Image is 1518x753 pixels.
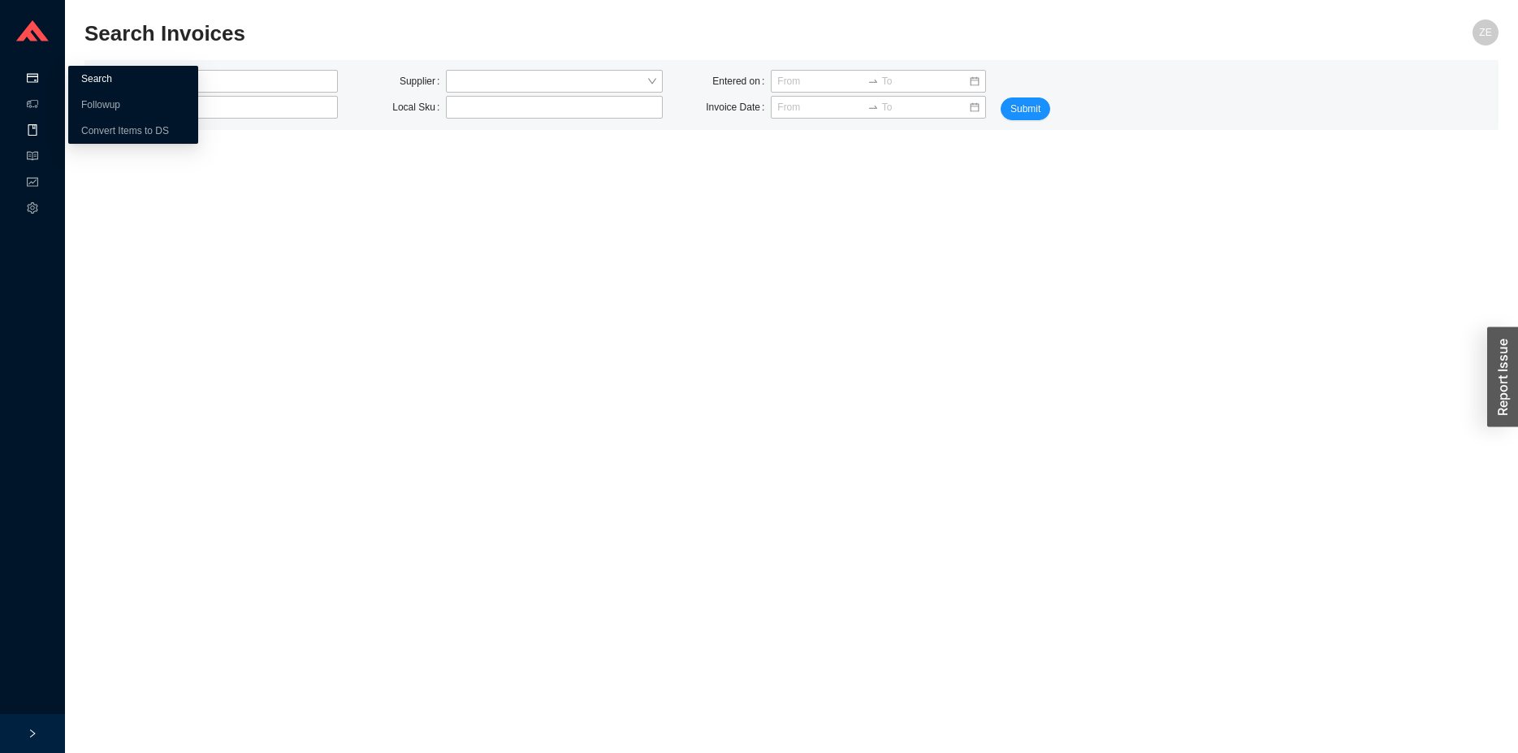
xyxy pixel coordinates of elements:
[27,145,38,171] span: read
[1479,19,1491,45] span: ZE
[712,70,771,93] label: Entered on
[882,73,969,89] input: To
[1001,97,1050,120] button: Submit
[1010,101,1040,117] span: Submit
[777,73,864,89] input: From
[777,99,864,115] input: From
[706,96,771,119] label: Invoice Date
[81,125,169,136] a: Convert Items to DS
[392,96,446,119] label: Local Sku
[28,729,37,738] span: right
[400,70,446,93] label: Supplier
[27,197,38,223] span: setting
[81,99,120,110] a: Followup
[84,19,1145,48] h2: Search Invoices
[867,76,879,87] span: to
[27,67,38,93] span: credit-card
[867,102,879,113] span: to
[867,76,879,87] span: swap-right
[27,119,38,145] span: book
[81,73,112,84] a: Search
[27,171,38,197] span: fund
[882,99,969,115] input: To
[867,102,879,113] span: swap-right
